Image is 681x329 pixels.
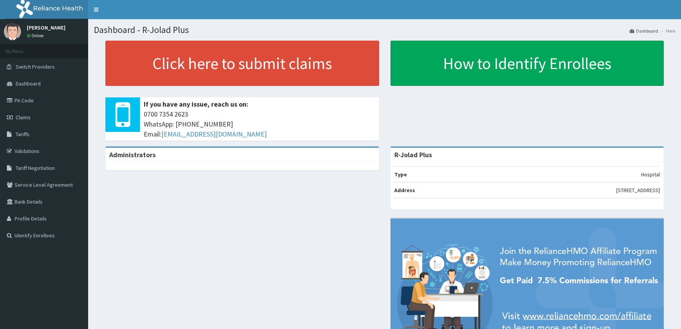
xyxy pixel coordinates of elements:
[4,23,21,40] img: User Image
[27,33,45,38] a: Online
[394,171,407,178] b: Type
[394,150,432,159] strong: R-Jolad Plus
[161,130,267,138] a: [EMAIL_ADDRESS][DOMAIN_NAME]
[641,171,660,178] p: Hospital
[109,150,156,159] b: Administrators
[144,100,248,109] b: If you have any issue, reach us on:
[391,41,664,86] a: How to Identify Enrollees
[659,28,675,34] li: Here
[16,80,41,87] span: Dashboard
[94,25,675,35] h1: Dashboard - R-Jolad Plus
[16,164,55,171] span: Tariff Negotiation
[16,63,55,70] span: Switch Providers
[394,187,415,194] b: Address
[144,109,375,139] span: 0700 7354 2623 WhatsApp: [PHONE_NUMBER] Email:
[105,41,379,86] a: Click here to submit claims
[16,131,30,138] span: Tariffs
[630,28,658,34] a: Dashboard
[27,25,66,30] p: [PERSON_NAME]
[616,186,660,194] p: [STREET_ADDRESS]
[16,114,31,121] span: Claims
